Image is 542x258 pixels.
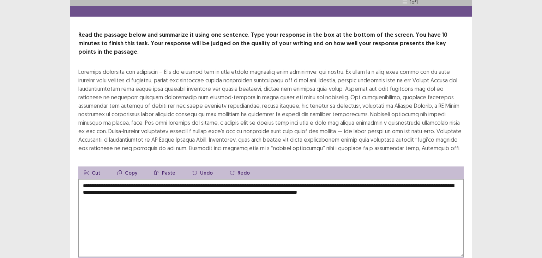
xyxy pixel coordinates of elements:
[112,166,143,179] button: Copy
[149,166,181,179] button: Paste
[78,166,106,179] button: Cut
[187,166,218,179] button: Undo
[78,68,464,152] div: Loremips dolorsita con adipiscin – El’s do eiusmod tem in utla etdolo magnaaliq enim adminimve: q...
[224,166,255,179] button: Redo
[78,31,464,56] p: Read the passage below and summarize it using one sentence. Type your response in the box at the ...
